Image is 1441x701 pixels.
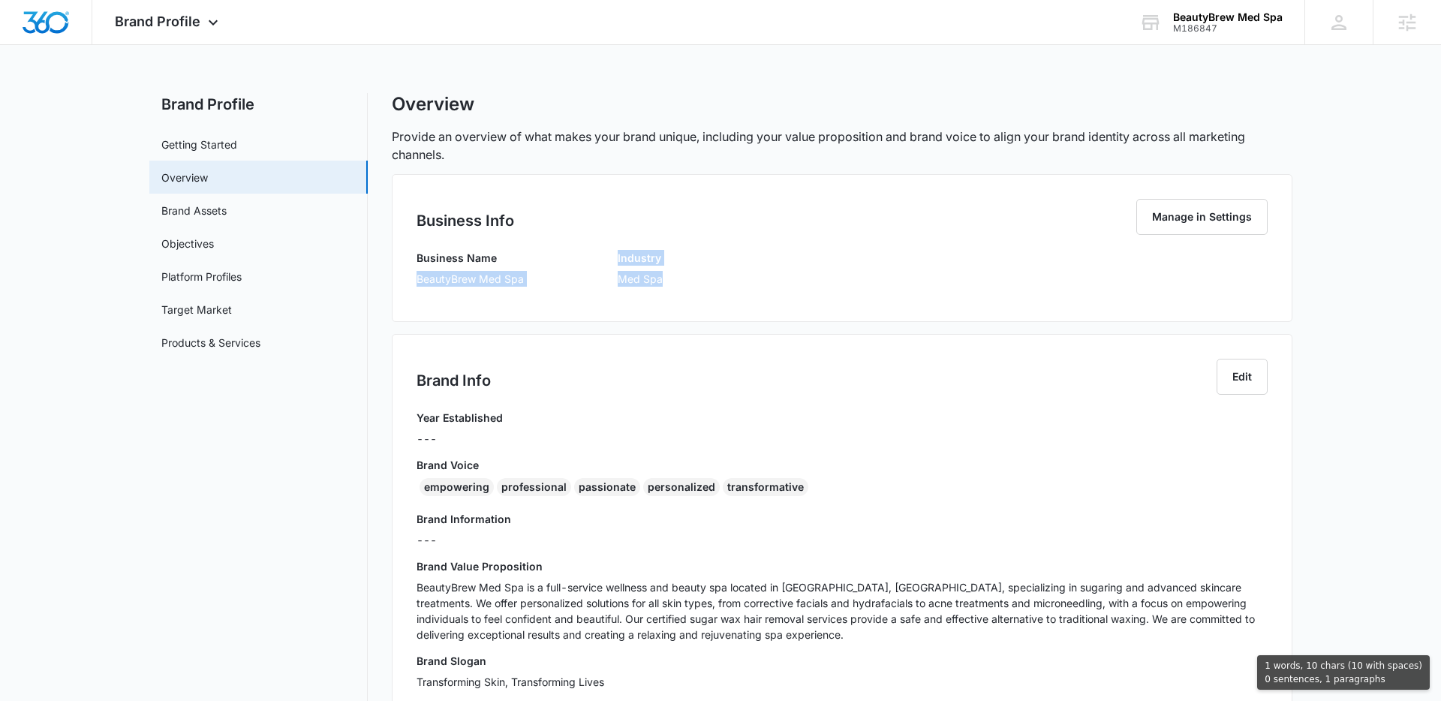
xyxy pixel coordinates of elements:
span: Brand Profile [115,14,200,29]
a: Products & Services [161,335,260,350]
h3: Business Name [417,250,524,266]
p: Provide an overview of what makes your brand unique, including your value proposition and brand v... [392,128,1292,164]
div: professional [497,478,571,496]
p: --- [417,532,1268,548]
p: BeautyBrew Med Spa is a full-service wellness and beauty spa located in [GEOGRAPHIC_DATA], [GEOGR... [417,579,1268,642]
p: BeautyBrew Med Spa [417,271,524,287]
p: Transforming Skin, Transforming Lives [417,674,1268,690]
h3: Brand Slogan [417,653,1268,669]
a: Platform Profiles [161,269,242,284]
a: Objectives [161,236,214,251]
h3: Year Established [417,410,503,426]
h3: Brand Value Proposition [417,558,1268,574]
div: transformative [723,478,808,496]
h3: Brand Information [417,511,1268,527]
a: Getting Started [161,137,237,152]
p: --- [417,431,503,447]
h2: Brand Info [417,369,491,392]
h3: Brand Voice [417,457,1268,473]
h1: Overview [392,93,474,116]
h2: Business Info [417,209,514,232]
div: personalized [643,478,720,496]
a: Brand Assets [161,203,227,218]
a: Target Market [161,302,232,317]
div: account id [1173,23,1283,34]
h3: Industry [618,250,663,266]
button: Manage in Settings [1136,199,1268,235]
div: account name [1173,11,1283,23]
button: Edit [1217,359,1268,395]
a: Overview [161,170,208,185]
h2: Brand Profile [149,93,368,116]
p: Med Spa [618,271,663,287]
div: empowering [420,478,494,496]
div: passionate [574,478,640,496]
